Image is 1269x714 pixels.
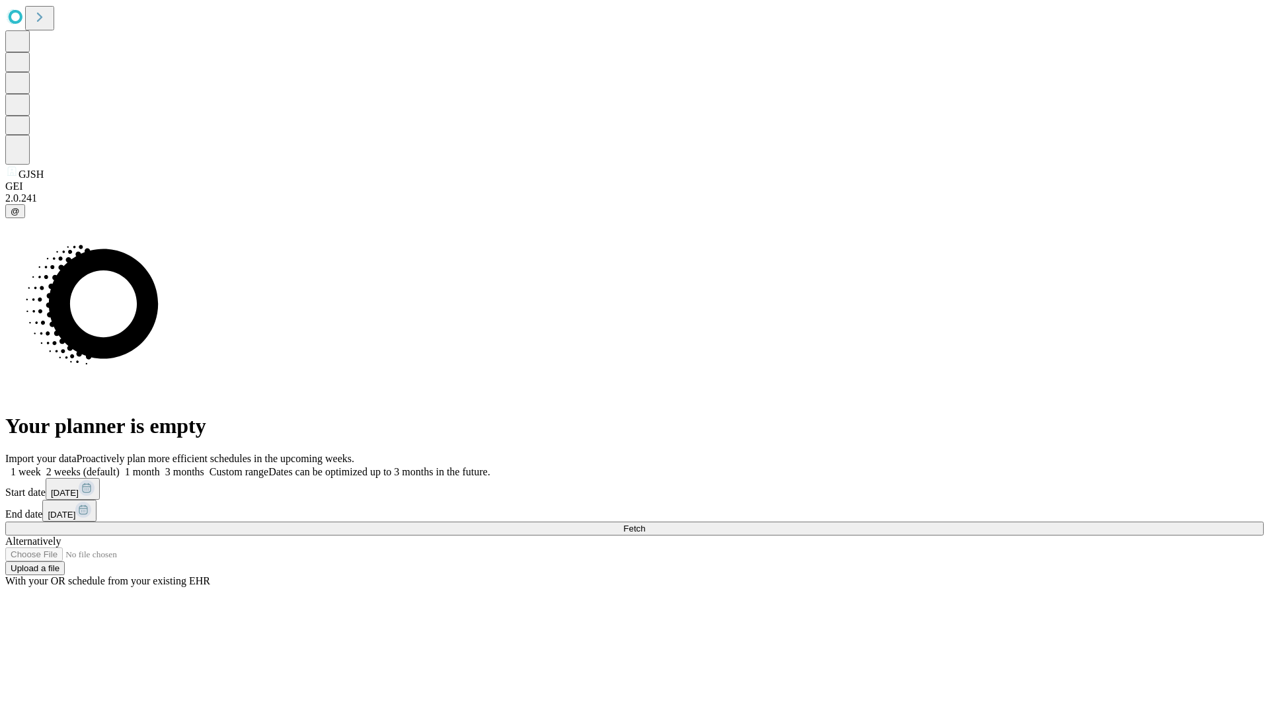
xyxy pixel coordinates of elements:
span: @ [11,206,20,216]
span: 1 week [11,466,41,477]
span: Alternatively [5,535,61,547]
button: Upload a file [5,561,65,575]
span: 1 month [125,466,160,477]
button: [DATE] [42,500,96,522]
span: Custom range [210,466,268,477]
div: Start date [5,478,1264,500]
span: Dates can be optimized up to 3 months in the future. [268,466,490,477]
span: GJSH [19,169,44,180]
div: End date [5,500,1264,522]
button: Fetch [5,522,1264,535]
span: Import your data [5,453,77,464]
span: Fetch [623,524,645,534]
span: With your OR schedule from your existing EHR [5,575,210,586]
span: 2 weeks (default) [46,466,120,477]
button: @ [5,204,25,218]
div: GEI [5,180,1264,192]
span: [DATE] [51,488,79,498]
button: [DATE] [46,478,100,500]
span: Proactively plan more efficient schedules in the upcoming weeks. [77,453,354,464]
span: [DATE] [48,510,75,520]
span: 3 months [165,466,204,477]
h1: Your planner is empty [5,414,1264,438]
div: 2.0.241 [5,192,1264,204]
